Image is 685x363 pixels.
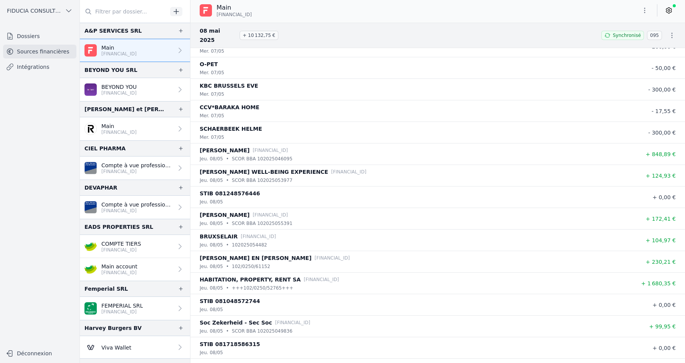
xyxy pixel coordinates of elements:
[652,65,676,71] span: - 50,00 €
[241,233,276,240] p: [FINANCIAL_ID]
[226,263,229,270] div: •
[200,69,224,77] p: mer. 07/05
[645,216,676,222] span: + 172,41 €
[3,5,76,17] button: FIDUCIA CONSULTING SRL
[84,83,97,96] img: BEOBANK_CTBKBEBX.png
[200,318,272,327] p: Soc Zekerheid - Sec Soc
[200,253,311,263] p: [PERSON_NAME] EN [PERSON_NAME]
[200,26,237,45] span: 08 mai 2025
[226,177,229,184] div: •
[200,167,328,177] p: [PERSON_NAME] WELL-BEING EXPERIENCE
[304,276,339,283] p: [FINANCIAL_ID]
[80,336,190,358] a: Viva Wallet
[200,4,212,17] img: FINOM_SOBKDEBB.png
[101,162,173,169] p: Compte à vue professionnel
[200,210,250,220] p: [PERSON_NAME]
[200,146,250,155] p: [PERSON_NAME]
[200,112,224,120] p: mer. 07/05
[200,103,260,112] p: CCV*BARAKA HOME
[101,302,143,310] p: FEMPERIAL SRL
[200,90,224,98] p: mer. 07/05
[200,327,223,335] p: jeu. 08/05
[232,177,293,184] p: SCOR BBA 102025053977
[101,129,137,135] p: [FINANCIAL_ID]
[200,306,223,313] p: jeu. 08/05
[648,43,676,50] span: - 200,00 €
[652,345,676,351] span: + 0,00 €
[84,65,137,75] div: BEYOND YOU SRL
[648,87,676,93] span: - 300,00 €
[200,189,260,198] p: STIB 081248576446
[200,81,258,90] p: KBC BRUSSELS EVE
[649,323,676,330] span: + 99,95 €
[101,51,137,57] p: [FINANCIAL_ID]
[240,31,278,40] span: + 10 132,75 €
[226,241,229,249] div: •
[652,302,676,308] span: + 0,00 €
[645,173,676,179] span: + 124,93 €
[101,44,137,52] p: Main
[80,157,190,180] a: Compte à vue professionnel [FINANCIAL_ID]
[200,155,223,163] p: jeu. 08/05
[200,124,262,133] p: SCHAERBEEK HELME
[613,32,641,38] span: Synchronisé
[3,29,76,43] a: Dossiers
[84,222,153,231] div: EADS PROPERTIES SRL
[84,341,97,353] img: Viva-Wallet.webp
[101,122,137,130] p: Main
[232,263,270,270] p: 102/0250/61152
[200,340,260,349] p: STIB 081718586315
[200,284,223,292] p: jeu. 08/05
[7,7,62,15] span: FIDUCIA CONSULTING SRL
[331,168,367,176] p: [FINANCIAL_ID]
[101,208,173,214] p: [FINANCIAL_ID]
[84,105,165,114] div: [PERSON_NAME] et [PERSON_NAME]
[84,284,128,293] div: Femperial SRL
[652,194,676,200] span: + 0,00 €
[80,196,190,219] a: Compte à vue professionnel [FINANCIAL_ID]
[641,280,676,286] span: + 1 680,35 €
[101,83,137,91] p: BEYOND YOU
[101,90,137,96] p: [FINANCIAL_ID]
[217,3,252,12] p: Main
[3,45,76,58] a: Sources financières
[200,133,224,141] p: mer. 07/05
[101,270,137,276] p: [FINANCIAL_ID]
[101,201,173,208] p: Compte à vue professionnel
[200,198,223,206] p: jeu. 08/05
[101,168,173,175] p: [FINANCIAL_ID]
[200,177,223,184] p: jeu. 08/05
[200,296,260,306] p: STIB 081048572744
[217,12,252,18] span: [FINANCIAL_ID]
[226,327,229,335] div: •
[647,31,662,40] span: 095
[101,240,141,248] p: COMPTE TIERS
[80,258,190,281] a: Main account [FINANCIAL_ID]
[84,44,97,57] img: FINOM_SOBKDEBB.png
[200,47,224,55] p: mer. 07/05
[648,130,676,136] span: - 300,00 €
[200,349,223,356] p: jeu. 08/05
[84,323,142,333] div: Harvey Burgers BV
[200,241,223,249] p: jeu. 08/05
[80,39,190,62] a: Main [FINANCIAL_ID]
[80,5,167,18] input: Filtrer par dossier...
[232,327,293,335] p: SCOR BBA 102025049836
[84,183,117,192] div: DEVAPHAR
[200,263,223,270] p: jeu. 08/05
[645,259,676,265] span: + 230,21 €
[200,60,218,69] p: O-PET
[652,108,676,114] span: - 17,55 €
[84,144,126,153] div: CIEL PHARMA
[80,117,190,140] a: Main [FINANCIAL_ID]
[226,155,229,163] div: •
[645,237,676,243] span: + 104,97 €
[101,263,137,270] p: Main account
[84,26,142,35] div: A&P SERVICES SRL
[80,297,190,320] a: FEMPERIAL SRL [FINANCIAL_ID]
[80,235,190,258] a: COMPTE TIERS [FINANCIAL_ID]
[84,201,97,213] img: VAN_BREDA_JVBABE22XXX.png
[232,220,293,227] p: SCOR BBA 102025055391
[232,241,267,249] p: 102025054482
[645,151,676,157] span: + 848,89 €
